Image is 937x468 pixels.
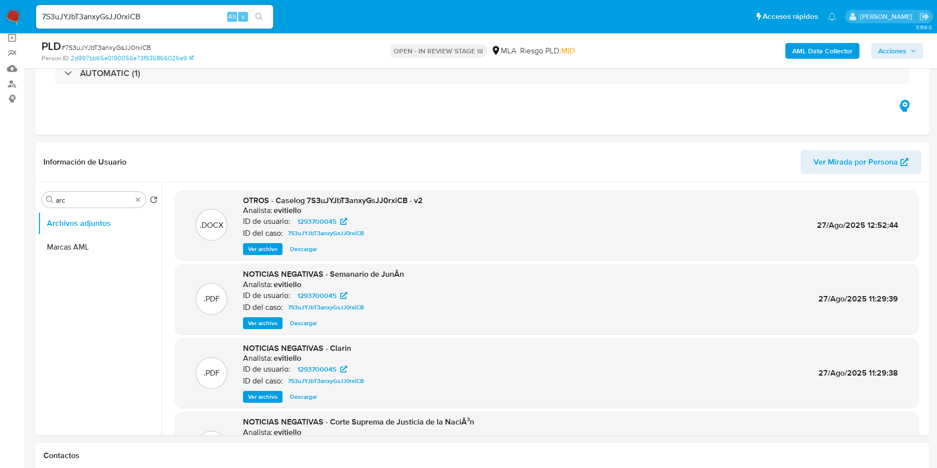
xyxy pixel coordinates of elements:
[916,23,932,31] span: 3.156.0
[919,11,930,22] a: Salir
[878,43,906,59] span: Acciones
[285,243,322,255] button: Descargar
[291,290,353,301] a: 1293700045
[228,12,236,21] span: Alt
[36,10,273,23] input: Buscar usuario o caso...
[274,353,301,363] h6: evitiello
[785,43,859,59] button: AML Data Collector
[243,228,283,238] p: ID del caso:
[243,353,273,363] p: Analista:
[288,301,364,313] span: 7S3uJYJbT3anxyGsJJ0rxiCB
[248,392,278,402] span: Ver archivo
[814,150,898,174] span: Ver Mirada por Persona
[134,196,142,204] button: Borrar
[274,280,301,290] h6: evitiello
[284,375,368,387] a: 7S3uJYJbT3anxyGsJJ0rxiCB
[204,294,220,304] p: .PDF
[243,364,290,374] p: ID de usuario:
[297,290,336,301] span: 1293700045
[288,375,364,387] span: 7S3uJYJbT3anxyGsJJ0rxiCB
[61,43,151,52] span: # 7S3uJYJbT3anxyGsJJ0rxiCB
[56,196,132,205] input: Buscar
[291,363,353,375] a: 1293700045
[43,157,126,167] h1: Información de Usuario
[243,317,283,329] button: Ver archivo
[204,368,220,379] p: .PDF
[41,54,69,63] b: Person ID
[290,318,317,328] span: Descargar
[801,150,921,174] button: Ver Mirada por Persona
[243,391,283,403] button: Ver archivo
[243,302,283,312] p: ID del caso:
[249,10,269,24] button: search-icon
[243,195,423,206] span: OTROS - Caselog 7S3uJYJbT3anxyGsJJ0rxiCB - v2
[43,451,921,461] h1: Contactos
[46,196,54,204] button: Buscar
[792,43,853,59] b: AML Data Collector
[288,227,364,239] span: 7S3uJYJbT3anxyGsJJ0rxiCB
[818,367,898,379] span: 27/Ago/2025 11:29:38
[243,291,290,300] p: ID de usuario:
[71,54,194,63] a: 2d997bb65e0190056e73f935866026e9
[390,44,487,58] p: OPEN - IN REVIEW STAGE III
[38,235,162,259] button: Marcas AML
[243,268,404,280] span: NOTICIAS NEGATIVAS - Semanario de JunÃ­n
[150,196,158,207] button: Volver al orden por defecto
[860,12,916,21] p: mariaeugenia.sanchez@mercadolibre.com
[297,363,336,375] span: 1293700045
[520,45,575,56] span: Riesgo PLD:
[243,427,273,437] p: Analista:
[248,318,278,328] span: Ver archivo
[243,342,351,354] span: NOTICIAS NEGATIVAS - Clarin
[285,391,322,403] button: Descargar
[243,243,283,255] button: Ver archivo
[200,220,223,231] p: .DOCX
[38,212,162,235] button: Archivos adjuntos
[285,317,322,329] button: Descargar
[290,244,317,254] span: Descargar
[297,215,336,227] span: 1293700045
[290,392,317,402] span: Descargar
[80,68,140,79] h3: AUTOMATIC (1)
[871,43,923,59] button: Acciones
[284,227,368,239] a: 7S3uJYJbT3anxyGsJJ0rxiCB
[248,244,278,254] span: Ver archivo
[55,62,909,85] div: AUTOMATIC (1)
[828,12,836,21] a: Notificaciones
[818,293,898,304] span: 27/Ago/2025 11:29:39
[274,427,301,437] h6: evitiello
[274,206,301,215] h6: evitiello
[763,11,818,22] span: Accesos rápidos
[243,206,273,215] p: Analista:
[243,416,474,427] span: NOTICIAS NEGATIVAS - Corte Suprema de Justicia de la NaciÃ³n
[817,219,898,231] span: 27/Ago/2025 12:52:44
[291,215,353,227] a: 1293700045
[242,12,244,21] span: s
[284,301,368,313] a: 7S3uJYJbT3anxyGsJJ0rxiCB
[243,216,290,226] p: ID de usuario:
[561,45,575,56] span: MID
[491,45,516,56] div: MLA
[243,376,283,386] p: ID del caso:
[243,280,273,290] p: Analista:
[41,38,61,54] b: PLD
